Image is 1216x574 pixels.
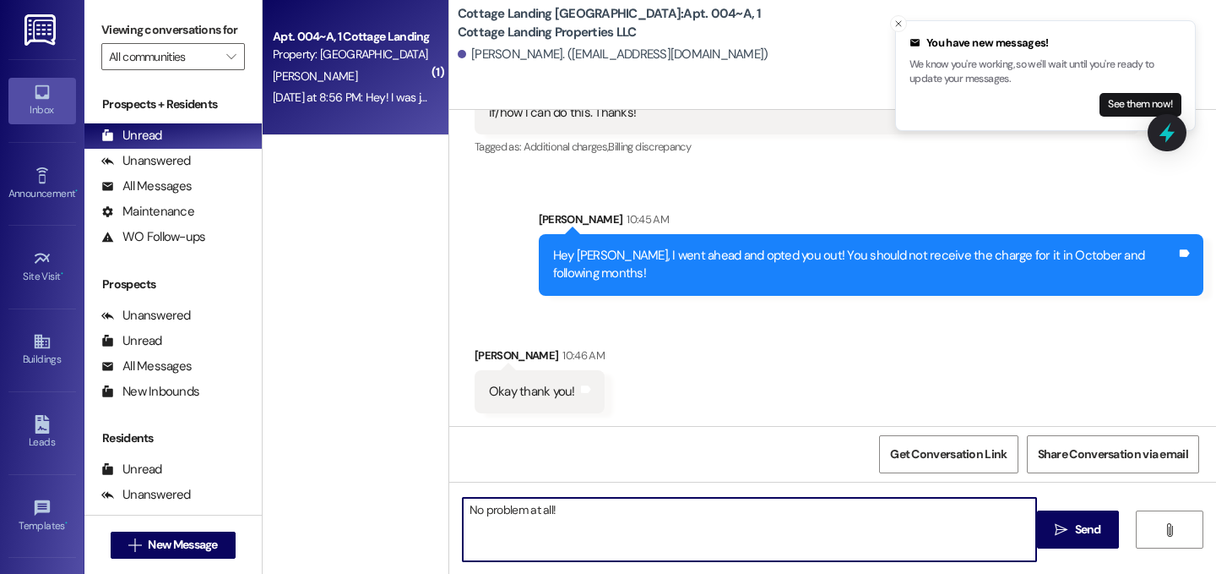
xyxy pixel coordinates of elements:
div: Property: [GEOGRAPHIC_DATA] [GEOGRAPHIC_DATA] [273,46,429,63]
div: Residents [84,429,262,447]
div: You have new messages! [909,35,1181,52]
div: All Messages [101,511,192,529]
a: Inbox [8,78,76,123]
span: Additional charges , [524,139,609,154]
b: Cottage Landing [GEOGRAPHIC_DATA]: Apt. 004~A, 1 Cottage Landing Properties LLC [458,5,795,41]
div: Tagged as: [475,134,1139,159]
button: Send [1037,511,1119,549]
span: [PERSON_NAME] [273,68,357,84]
div: Unread [101,332,162,350]
div: Okay thank you! [489,383,575,401]
button: See them now! [1099,93,1181,117]
textarea: No problem at all [463,498,1036,561]
div: [PERSON_NAME] [539,210,1203,234]
span: New Message [148,536,217,554]
span: Send [1075,521,1101,538]
span: Share Conversation via email [1038,446,1188,463]
i:  [128,538,141,552]
span: Get Conversation Link [890,446,1007,463]
div: WO Follow-ups [101,228,205,246]
a: Buildings [8,327,76,373]
div: [PERSON_NAME] [475,347,605,370]
div: Unanswered [101,307,191,325]
div: Hey [PERSON_NAME], I went ahead and opted you out! You should not receive the charge for it in Oc... [553,247,1176,283]
div: Maintenance [101,203,194,221]
p: We know you're working, so we'll wait until you're ready to update your messages. [909,57,1181,87]
div: All Messages [101,358,192,375]
button: Share Conversation via email [1027,435,1199,473]
div: Unanswered [101,152,191,170]
div: Unread [101,461,162,478]
div: All Messages [101,178,192,195]
span: • [61,268,63,280]
label: Viewing conversations for [101,17,245,43]
i:  [1055,523,1067,537]
div: Prospects + Residents [84,96,262,113]
button: Get Conversation Link [879,435,1018,473]
a: Templates • [8,494,76,539]
div: 10:45 AM [622,210,669,228]
div: [PERSON_NAME]. ([EMAIL_ADDRESS][DOMAIN_NAME]) [458,46,768,63]
div: Unanswered [101,486,191,504]
span: • [65,517,68,529]
div: Unread [101,127,162,145]
div: 10:46 AM [558,347,605,364]
img: ResiDesk Logo [24,14,59,46]
input: All communities [109,43,218,70]
button: Close toast [890,15,907,32]
div: Prospects [84,276,262,293]
a: Leads [8,410,76,456]
button: New Message [111,532,236,559]
div: [DATE] at 8:56 PM: Hey! I was just wondering if there was a way that I could opt out of the "rent... [273,90,1062,105]
a: Site Visit • [8,244,76,290]
i:  [226,50,236,63]
i:  [1163,523,1175,537]
div: New Inbounds [101,383,199,401]
span: Billing discrepancy [608,139,691,154]
span: • [75,185,78,197]
div: Apt. 004~A, 1 Cottage Landing Properties LLC [273,28,429,46]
